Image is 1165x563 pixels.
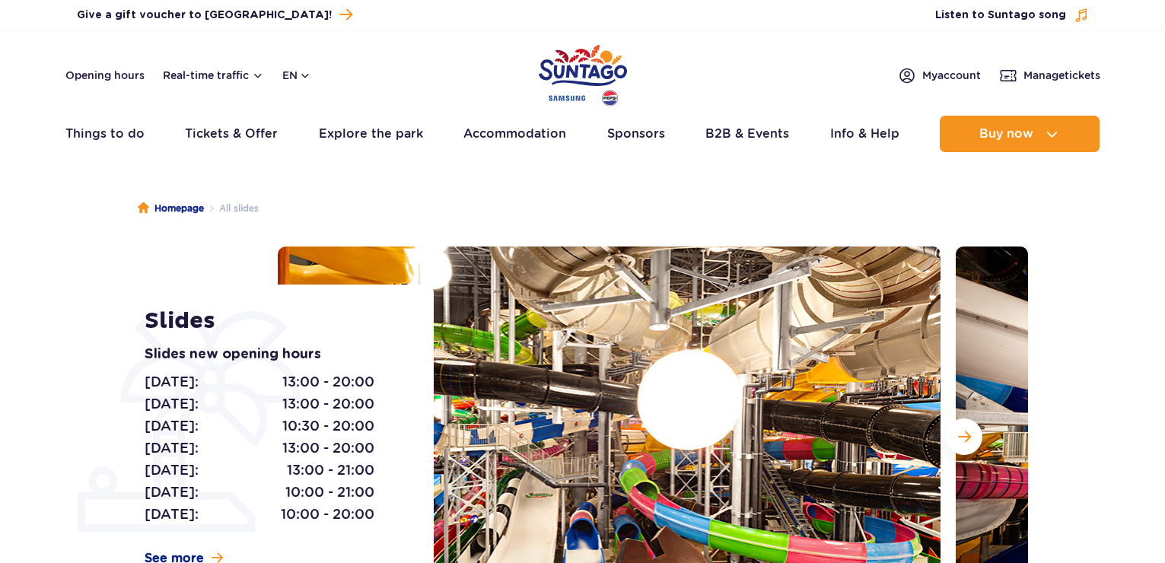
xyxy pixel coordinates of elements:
span: 10:00 - 20:00 [281,504,374,525]
span: Listen to Suntago song [935,8,1066,23]
a: Myaccount [898,66,981,84]
span: 13:00 - 20:00 [282,393,374,415]
span: 10:00 - 21:00 [285,482,374,503]
p: Slides new opening hours [145,344,399,365]
span: [DATE]: [145,504,199,525]
span: [DATE]: [145,437,199,459]
button: Buy now [940,116,1100,152]
a: Things to do [65,116,145,152]
span: 13:00 - 20:00 [282,371,374,393]
a: Sponsors [607,116,665,152]
span: Buy now [979,127,1033,141]
span: [DATE]: [145,482,199,503]
span: [DATE]: [145,393,199,415]
button: Next slide [946,418,982,455]
span: My account [922,68,981,83]
span: [DATE]: [145,460,199,481]
span: 10:30 - 20:00 [282,415,374,437]
a: Info & Help [830,116,899,152]
button: Listen to Suntago song [935,8,1089,23]
span: 13:00 - 20:00 [282,437,374,459]
a: Accommodation [463,116,566,152]
a: Park of Poland [539,38,627,108]
a: Tickets & Offer [185,116,278,152]
a: B2B & Events [705,116,789,152]
a: Opening hours [65,68,145,83]
button: en [282,68,311,83]
span: Manage tickets [1023,68,1100,83]
span: [DATE]: [145,415,199,437]
li: All slides [204,201,259,216]
a: Managetickets [999,66,1100,84]
span: [DATE]: [145,371,199,393]
button: Real-time traffic [163,69,264,81]
a: Give a gift voucher to [GEOGRAPHIC_DATA]! [77,5,352,25]
span: 13:00 - 21:00 [287,460,374,481]
span: Give a gift voucher to [GEOGRAPHIC_DATA]! [77,8,332,23]
a: Homepage [138,201,204,216]
a: Explore the park [319,116,423,152]
h1: Slides [145,307,399,335]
